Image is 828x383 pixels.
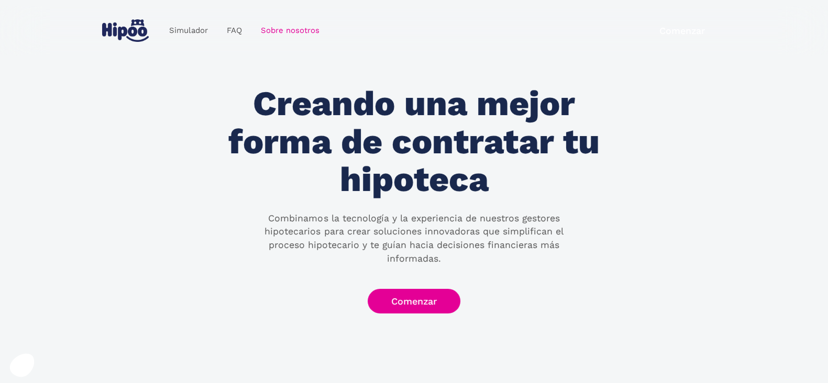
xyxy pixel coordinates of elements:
[217,20,251,41] a: FAQ
[215,85,612,199] h1: Creando una mejor forma de contratar tu hipoteca
[246,212,582,265] p: Combinamos la tecnología y la experiencia de nuestros gestores hipotecarios para crear soluciones...
[368,289,460,313] a: Comenzar
[636,18,728,43] a: Comenzar
[251,20,329,41] a: Sobre nosotros
[160,20,217,41] a: Simulador
[100,15,151,46] a: home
